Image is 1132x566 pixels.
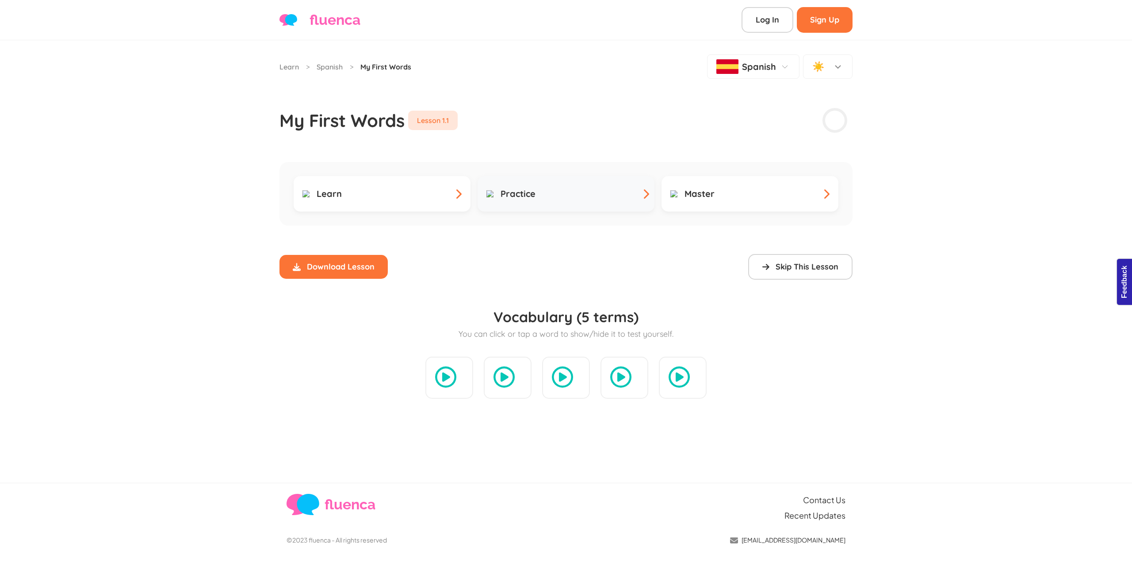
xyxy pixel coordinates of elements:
[459,329,673,339] span: You can click or tap a word to show/hide it to test yourself.
[670,190,677,197] img: degree-credential.svg
[486,190,493,197] img: practice.svg
[803,494,845,506] a: Contact Us
[302,190,310,197] img: dictionary-alt.svg
[493,308,639,326] h2: Vocabulary (5 terms)
[716,59,738,74] img: Spanish
[350,62,353,72] span: >
[325,494,375,515] span: fluenca
[812,59,824,74] div: ☀️
[784,509,845,521] a: Recent Updates
[742,7,793,33] a: Log In
[317,62,343,72] a: Spanish
[662,176,838,212] a: Master
[1114,257,1132,309] iframe: Ybug feedback widget
[730,535,845,545] a: [EMAIL_ADDRESS][DOMAIN_NAME]
[478,176,654,212] a: Practice
[310,9,360,31] span: fluenca
[279,110,405,131] h1: My First Words
[279,62,299,72] a: Learn
[4,3,50,18] button: Feedback
[742,535,845,545] p: [EMAIL_ADDRESS][DOMAIN_NAME]
[279,255,388,279] button: Download Lesson
[360,62,411,72] span: My First Words
[685,189,715,199] h3: Master
[294,176,470,212] a: Learn
[317,189,342,199] h3: Learn
[742,61,776,72] span: Spanish
[748,254,853,280] button: Skip This Lesson
[287,535,387,545] p: ©2023 fluenca - All rights reserved
[501,189,535,199] h3: Practice
[797,7,853,33] a: Sign Up
[408,111,458,130] div: Lesson 1.1
[306,62,310,72] span: >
